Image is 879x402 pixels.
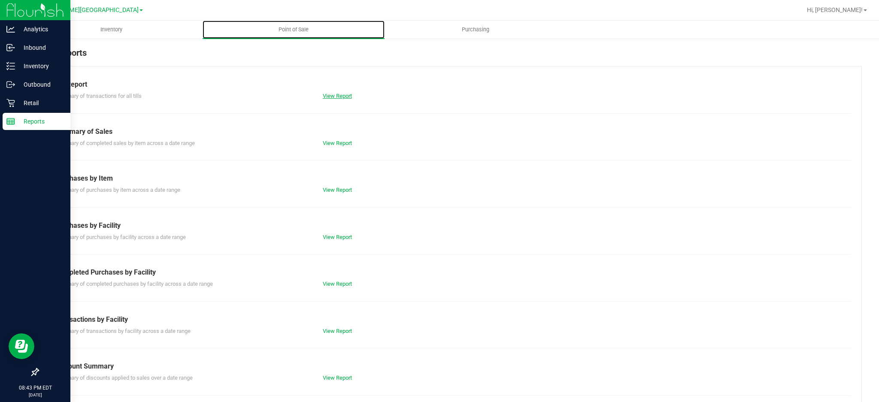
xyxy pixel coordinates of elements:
div: POS Reports [38,46,862,66]
span: Summary of transactions by facility across a date range [55,328,191,334]
p: Analytics [15,24,67,34]
span: Purchasing [450,26,501,33]
inline-svg: Inventory [6,62,15,70]
p: Inventory [15,61,67,71]
span: Summary of completed purchases by facility across a date range [55,281,213,287]
a: View Report [323,140,352,146]
a: Purchasing [385,21,567,39]
p: Inbound [15,42,67,53]
a: View Report [323,187,352,193]
div: Purchases by Facility [55,221,844,231]
iframe: Resource center [9,333,34,359]
p: [DATE] [4,392,67,398]
div: Till Report [55,79,844,90]
span: Summary of completed sales by item across a date range [55,140,195,146]
div: Summary of Sales [55,127,844,137]
a: Point of Sale [203,21,385,39]
span: Hi, [PERSON_NAME]! [807,6,863,13]
span: Point of Sale [267,26,320,33]
inline-svg: Retail [6,99,15,107]
span: [PERSON_NAME][GEOGRAPHIC_DATA] [33,6,139,14]
span: Summary of purchases by facility across a date range [55,234,186,240]
a: View Report [323,328,352,334]
div: Completed Purchases by Facility [55,267,844,278]
p: Outbound [15,79,67,90]
inline-svg: Reports [6,117,15,126]
span: Summary of discounts applied to sales over a date range [55,375,193,381]
span: Summary of purchases by item across a date range [55,187,180,193]
a: View Report [323,234,352,240]
inline-svg: Outbound [6,80,15,89]
inline-svg: Inbound [6,43,15,52]
div: Discount Summary [55,361,844,372]
a: Inventory [21,21,203,39]
a: View Report [323,375,352,381]
p: 08:43 PM EDT [4,384,67,392]
div: Transactions by Facility [55,314,844,325]
a: View Report [323,93,352,99]
span: Inventory [89,26,134,33]
span: Summary of transactions for all tills [55,93,142,99]
p: Retail [15,98,67,108]
div: Purchases by Item [55,173,844,184]
p: Reports [15,116,67,127]
inline-svg: Analytics [6,25,15,33]
a: View Report [323,281,352,287]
